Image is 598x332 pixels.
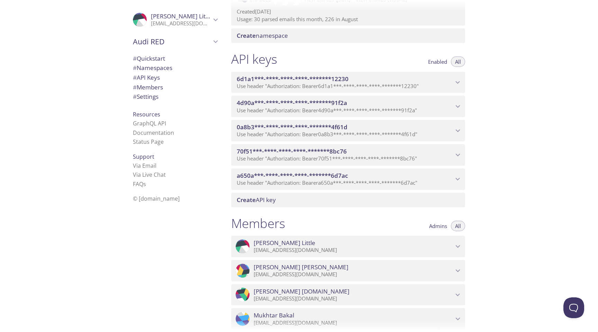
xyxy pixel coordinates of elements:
[424,56,451,67] button: Enabled
[133,73,160,81] span: API Keys
[237,196,276,204] span: API key
[133,120,166,127] a: GraphQL API
[254,247,453,254] p: [EMAIL_ADDRESS][DOMAIN_NAME]
[231,193,465,207] div: Create API Key
[127,82,223,92] div: Members
[231,216,285,231] h1: Members
[151,20,211,27] p: [EMAIL_ADDRESS][DOMAIN_NAME]
[231,260,465,281] div: Lee Newton
[143,180,146,188] span: s
[133,64,172,72] span: Namespaces
[231,236,465,257] div: Corey Little
[133,54,165,62] span: Quickstart
[133,64,137,72] span: #
[151,12,212,20] span: [PERSON_NAME] Little
[133,171,166,178] a: Via Live Chat
[231,308,465,330] div: Mukhtar Bakal
[451,56,465,67] button: All
[127,33,223,51] div: Audi RED
[133,129,174,137] a: Documentation
[133,54,137,62] span: #
[127,8,223,31] div: Corey Little
[563,297,584,318] iframe: Help Scout Beacon - Open
[254,271,453,278] p: [EMAIL_ADDRESS][DOMAIN_NAME]
[133,195,180,202] span: © [DOMAIN_NAME]
[127,63,223,73] div: Namespaces
[231,284,465,306] div: ChadO Testmail.app
[127,92,223,102] div: Team Settings
[133,93,158,101] span: Settings
[254,263,348,271] span: [PERSON_NAME] [PERSON_NAME]
[254,312,294,319] span: Mukhtar Bakal
[133,83,163,91] span: Members
[133,162,156,169] a: Via Email
[133,153,154,160] span: Support
[254,320,453,326] p: [EMAIL_ADDRESS][DOMAIN_NAME]
[231,51,277,67] h1: API keys
[127,54,223,63] div: Quickstart
[133,73,137,81] span: #
[127,73,223,82] div: API Keys
[451,221,465,231] button: All
[237,32,288,40] span: namespace
[133,138,164,146] a: Status Page
[237,16,460,23] p: Usage: 30 parsed emails this month, 226 in August
[231,28,465,43] div: Create namespace
[254,288,350,295] span: [PERSON_NAME] [DOMAIN_NAME]
[133,180,146,188] a: FAQ
[254,295,453,302] p: [EMAIL_ADDRESS][DOMAIN_NAME]
[425,221,451,231] button: Admins
[133,93,137,101] span: #
[237,196,256,204] span: Create
[133,83,137,91] span: #
[237,8,460,15] p: Created [DATE]
[133,37,211,46] span: Audi RED
[237,32,256,40] span: Create
[133,111,160,118] span: Resources
[254,239,315,247] span: [PERSON_NAME] Little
